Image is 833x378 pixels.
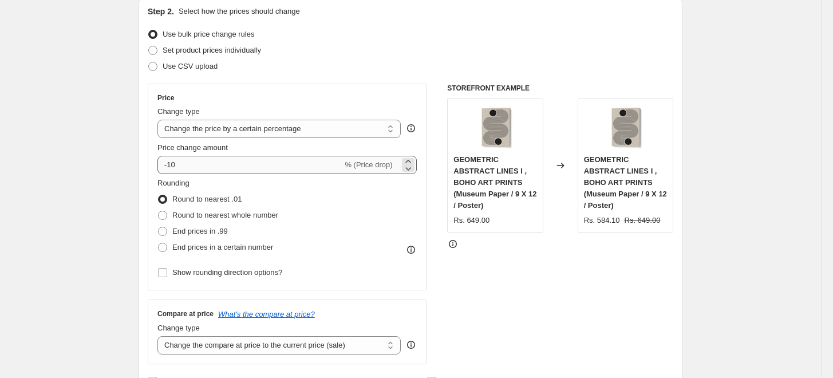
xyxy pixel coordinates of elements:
strike: Rs. 649.00 [625,215,661,226]
div: help [405,123,417,134]
span: Show rounding direction options? [172,268,282,277]
span: % (Price drop) [345,160,392,169]
img: gallerywrap-resized_212f066c-7c3d-4415-9b16-553eb73bee29_80x.jpg [602,105,648,151]
h3: Compare at price [157,309,214,318]
input: -15 [157,156,342,174]
div: help [405,339,417,351]
div: Rs. 649.00 [453,215,489,226]
span: GEOMETRIC ABSTRACT LINES I , BOHO ART PRINTS (Museum Paper / 9 X 12 / Poster) [453,155,536,210]
button: What's the compare at price? [218,310,315,318]
h3: Price [157,93,174,103]
span: Price change amount [157,143,228,152]
span: Use CSV upload [163,62,218,70]
span: End prices in a certain number [172,243,273,251]
span: Change type [157,107,200,116]
img: gallerywrap-resized_212f066c-7c3d-4415-9b16-553eb73bee29_80x.jpg [472,105,518,151]
span: Use bulk price change rules [163,30,254,38]
span: Round to nearest whole number [172,211,278,219]
span: Change type [157,324,200,332]
p: Select how the prices should change [179,6,300,17]
h6: STOREFRONT EXAMPLE [447,84,673,93]
span: Round to nearest .01 [172,195,242,203]
span: End prices in .99 [172,227,228,235]
span: Rounding [157,179,190,187]
span: GEOMETRIC ABSTRACT LINES I , BOHO ART PRINTS (Museum Paper / 9 X 12 / Poster) [584,155,667,210]
span: Set product prices individually [163,46,261,54]
div: Rs. 584.10 [584,215,620,226]
h2: Step 2. [148,6,174,17]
